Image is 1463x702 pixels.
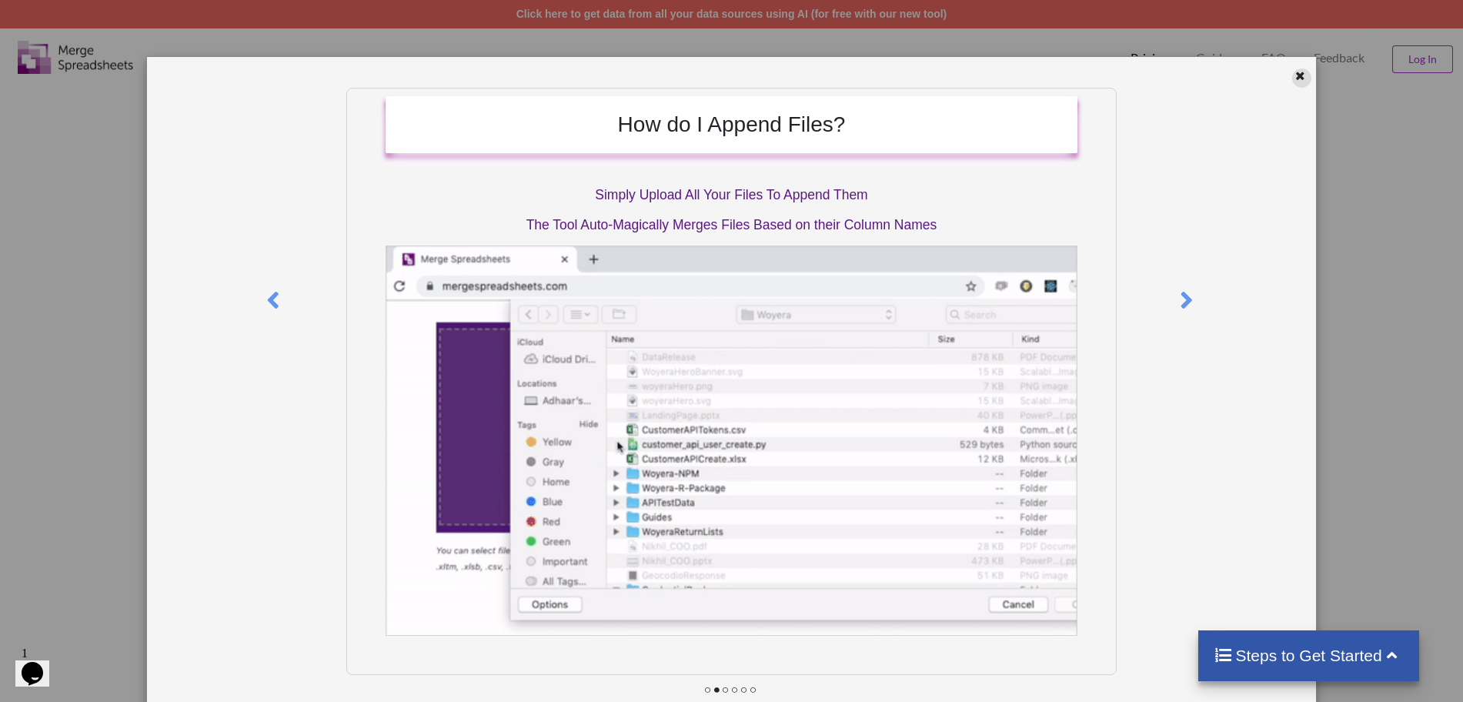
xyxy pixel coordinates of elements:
p: The Tool Auto-Magically Merges Files Based on their Column Names [386,216,1077,235]
img: AutoMerge Files [386,246,1077,636]
h4: Steps to Get Started [1214,646,1404,665]
iframe: chat widget [15,640,65,687]
h2: How do I Append Files? [401,112,1062,138]
p: Simply Upload All Your Files To Append Them [386,186,1077,205]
